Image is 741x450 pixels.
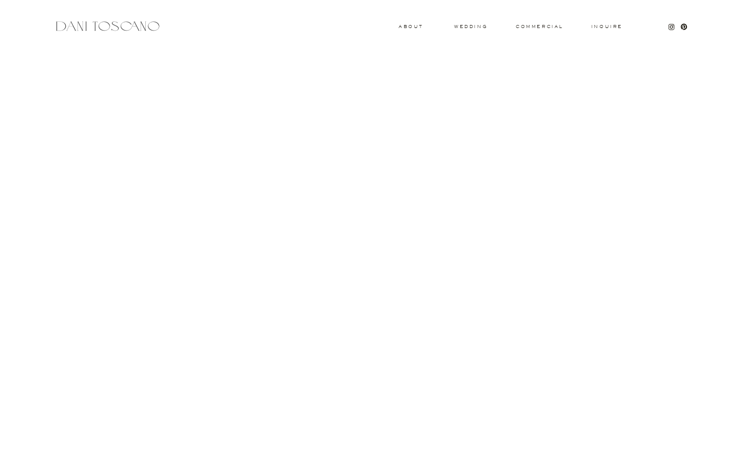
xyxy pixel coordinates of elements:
a: About [399,24,421,28]
a: commercial [516,24,563,29]
a: Inquire [591,24,623,30]
a: wedding [454,24,487,28]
